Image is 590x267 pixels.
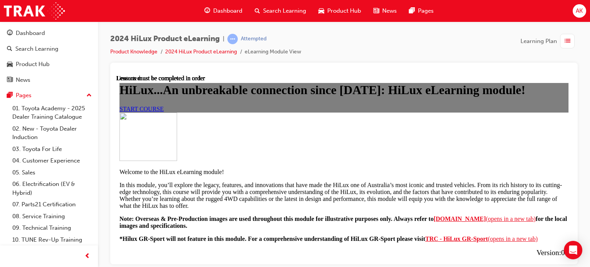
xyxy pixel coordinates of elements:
[7,77,13,84] span: news-icon
[317,141,370,147] strong: [DOMAIN_NAME]
[565,36,570,46] span: list-icon
[309,161,371,167] strong: TRC - HiLux GR-Sport
[7,61,13,68] span: car-icon
[317,141,419,147] a: [DOMAIN_NAME](opens in a new tab)
[318,6,324,16] span: car-icon
[9,103,95,123] a: 01. Toyota Academy - 2025 Dealer Training Catalogue
[403,3,440,19] a: pages-iconPages
[9,234,95,246] a: 10. TUNE Rev-Up Training
[7,92,13,99] span: pages-icon
[327,7,361,15] span: Product Hub
[245,48,301,56] li: eLearning Module View
[3,88,95,103] button: Pages
[255,6,260,16] span: search-icon
[9,143,95,155] a: 03. Toyota For Life
[165,48,237,55] a: 2024 HiLux Product eLearning
[9,178,95,199] a: 06. Electrification (EV & Hybrid)
[249,3,312,19] a: search-iconSearch Learning
[213,7,242,15] span: Dashboard
[3,8,452,22] h1: HiLux...An unbreakable connection since [DATE]: HiLux eLearning module!
[564,241,582,259] div: Open Intercom Messenger
[573,4,586,18] button: AK
[7,46,12,53] span: search-icon
[3,107,452,134] p: In this module, you’ll explore the legacy, features, and innovations that have made the HiLux one...
[16,91,31,100] div: Pages
[223,35,224,43] span: |
[85,252,90,261] span: prev-icon
[9,199,95,211] a: 07. Parts21 Certification
[9,155,95,167] a: 04. Customer Experience
[312,3,367,19] a: car-iconProduct Hub
[409,6,415,16] span: pages-icon
[9,167,95,179] a: 05. Sales
[3,57,95,71] a: Product Hub
[4,2,65,20] img: Trak
[388,188,452,196] span: Date created: [DATE]
[367,3,403,19] a: news-iconNews
[3,161,309,167] strong: *Hilux GR-Sport will not feature in this module. For a comprehensive understanding of HiLux GR-Sp...
[110,35,220,43] span: 2024 HiLux Product eLearning
[204,6,210,16] span: guage-icon
[520,34,578,48] button: Learning Plan
[198,3,249,19] a: guage-iconDashboard
[3,31,47,37] a: START COURSE
[3,42,95,56] a: Search Learning
[15,45,58,53] div: Search Learning
[3,73,95,87] a: News
[227,34,238,44] span: learningRecordVerb_ATTEMPT-icon
[371,161,421,167] span: (opens in a new tab)
[263,7,306,15] span: Search Learning
[7,30,13,37] span: guage-icon
[418,7,434,15] span: Pages
[382,7,397,15] span: News
[3,141,317,147] strong: Note: Overseas & Pre-Production images are used throughout this module for illustrative purposes ...
[370,141,419,147] span: (opens in a new tab)
[309,161,421,167] a: TRC - HiLux GR-Sport(opens in a new tab)
[420,174,452,182] span: Version:00
[520,37,557,46] span: Learning Plan
[3,141,451,154] strong: for the local images and specifications.
[373,6,379,16] span: news-icon
[9,123,95,143] a: 02. New - Toyota Dealer Induction
[3,25,95,88] button: DashboardSearch LearningProduct HubNews
[576,7,583,15] span: AK
[110,48,157,55] a: Product Knowledge
[9,222,95,234] a: 09. Technical Training
[16,29,45,38] div: Dashboard
[3,26,95,40] a: Dashboard
[9,211,95,222] a: 08. Service Training
[86,91,92,101] span: up-icon
[3,94,452,101] p: Welcome to the HiLux eLearning module!
[241,35,267,43] div: Attempted
[16,76,30,85] div: News
[16,60,50,69] div: Product Hub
